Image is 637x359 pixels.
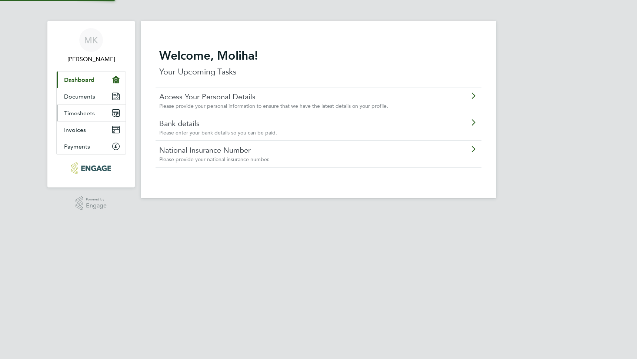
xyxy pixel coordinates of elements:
span: Please provide your national insurance number. [159,156,270,163]
a: Go to home page [56,162,126,174]
span: MK [84,35,98,45]
p: Your Upcoming Tasks [159,66,478,78]
a: Dashboard [57,72,126,88]
nav: Main navigation [47,21,135,187]
a: Bank details [159,119,436,128]
span: Please provide your personal information to ensure that we have the latest details on your profile. [159,103,388,109]
a: Documents [57,88,126,104]
a: Access Your Personal Details [159,92,436,102]
span: Timesheets [64,110,95,117]
span: Invoices [64,126,86,133]
span: Documents [64,93,95,100]
img: morganhunt-logo-retina.png [71,162,111,174]
span: Please enter your bank details so you can be paid. [159,129,277,136]
span: Moliha Khatun [56,55,126,64]
a: MK[PERSON_NAME] [56,28,126,64]
a: National Insurance Number [159,145,436,155]
span: Dashboard [64,76,94,83]
a: Timesheets [57,105,126,121]
a: Payments [57,138,126,154]
span: Powered by [86,196,107,203]
h2: Welcome, Moliha! [159,48,478,63]
span: Payments [64,143,90,150]
span: Engage [86,203,107,209]
a: Powered byEngage [76,196,107,210]
a: Invoices [57,122,126,138]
